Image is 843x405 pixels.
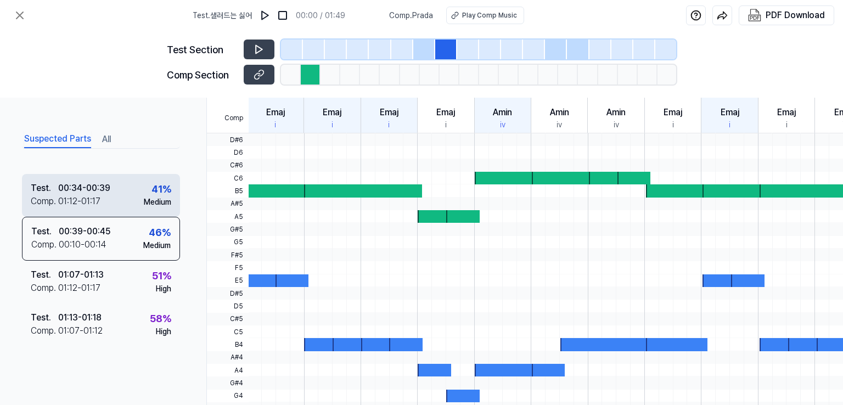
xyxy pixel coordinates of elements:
div: Amin [550,106,569,119]
div: High [156,326,171,337]
div: Emaj [436,106,455,119]
img: stop [277,10,288,21]
img: share [717,10,728,21]
span: Comp [207,104,249,133]
div: Play Comp Music [462,10,517,20]
div: i [274,119,276,131]
span: A#4 [207,351,249,364]
div: Comp Section [167,67,237,82]
div: iv [557,119,562,131]
div: 51 % [152,268,171,283]
div: Emaj [323,106,341,119]
div: 00:10 - 00:14 [59,238,106,251]
span: A4 [207,364,249,376]
span: G4 [207,390,249,402]
div: Test . [31,268,58,282]
img: help [690,10,701,21]
span: C#5 [207,313,249,325]
div: 41 % [151,182,171,196]
span: B5 [207,184,249,197]
span: A#5 [207,198,249,210]
div: High [156,283,171,295]
span: C#6 [207,159,249,172]
div: i [786,119,788,131]
div: 00:39 - 00:45 [59,225,110,238]
div: Comp . [31,282,58,295]
span: C6 [207,172,249,184]
div: Emaj [266,106,285,119]
span: C5 [207,325,249,338]
span: D#6 [207,133,249,146]
div: Test Section [167,42,237,57]
div: i [388,119,390,131]
div: Emaj [721,106,739,119]
div: Emaj [777,106,796,119]
span: G#4 [207,376,249,389]
div: Emaj [664,106,682,119]
span: D#5 [207,287,249,300]
button: Play Comp Music [446,7,524,24]
button: All [102,131,111,148]
div: Comp . [31,324,58,337]
div: 01:07 - 01:13 [58,268,104,282]
div: Comp . [31,238,59,251]
span: D5 [207,300,249,312]
span: B4 [207,338,249,351]
div: Test . [31,225,59,238]
span: F#5 [207,249,249,261]
div: 00:34 - 00:39 [58,182,110,195]
div: 01:12 - 01:17 [58,282,100,295]
div: iv [500,119,505,131]
div: PDF Download [766,8,825,22]
span: E5 [207,274,249,287]
div: 58 % [150,311,171,326]
span: G#5 [207,223,249,235]
button: Suspected Parts [24,131,91,148]
div: iv [614,119,619,131]
div: i [331,119,333,131]
img: play [260,10,271,21]
div: Emaj [380,106,398,119]
div: Medium [144,196,171,208]
span: A5 [207,210,249,223]
span: Comp . Prada [389,10,433,21]
img: PDF Download [748,9,761,22]
div: Amin [606,106,626,119]
div: 01:13 - 01:18 [58,311,102,324]
span: Test . 샐러드는 싫어 [193,10,252,21]
div: Test . [31,311,58,324]
span: G5 [207,236,249,249]
div: 00:00 / 01:49 [296,10,345,21]
div: i [672,119,674,131]
div: 01:07 - 01:12 [58,324,103,337]
div: 01:12 - 01:17 [58,195,100,208]
div: i [729,119,730,131]
div: Comp . [31,195,58,208]
div: i [445,119,447,131]
span: D6 [207,146,249,159]
div: Test . [31,182,58,195]
div: Medium [143,240,171,251]
button: PDF Download [746,6,827,25]
div: Amin [493,106,512,119]
div: 46 % [149,225,171,240]
span: F5 [207,261,249,274]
